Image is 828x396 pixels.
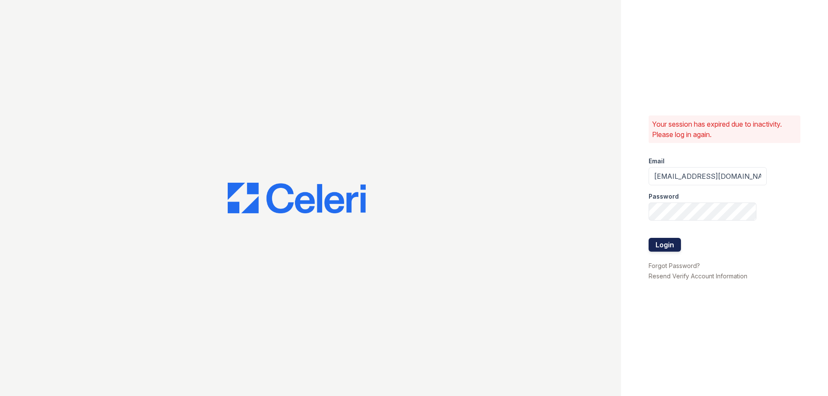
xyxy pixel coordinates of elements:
[649,272,747,280] a: Resend Verify Account Information
[228,183,366,214] img: CE_Logo_Blue-a8612792a0a2168367f1c8372b55b34899dd931a85d93a1a3d3e32e68fde9ad4.png
[649,192,679,201] label: Password
[649,262,700,269] a: Forgot Password?
[649,157,665,165] label: Email
[652,119,797,140] p: Your session has expired due to inactivity. Please log in again.
[649,238,681,252] button: Login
